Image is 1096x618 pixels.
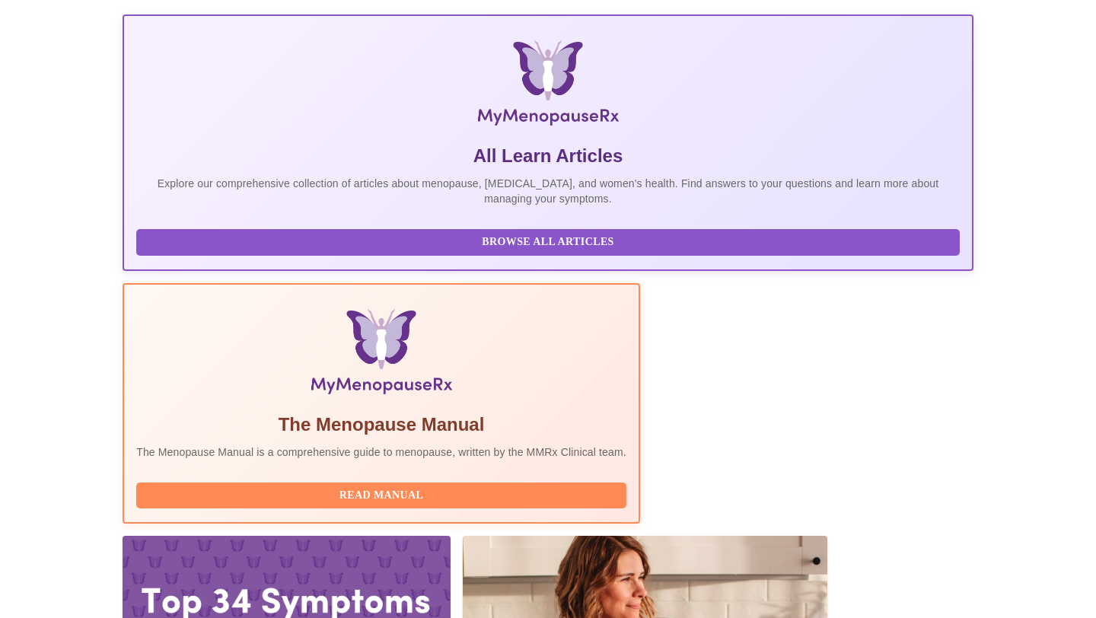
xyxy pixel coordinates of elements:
h5: The Menopause Manual [136,413,626,437]
img: Menopause Manual [214,309,548,400]
p: Explore our comprehensive collection of articles about menopause, [MEDICAL_DATA], and women's hea... [136,176,960,206]
h5: All Learn Articles [136,144,960,168]
p: The Menopause Manual is a comprehensive guide to menopause, written by the MMRx Clinical team. [136,444,626,460]
button: Read Manual [136,483,626,509]
span: Read Manual [151,486,611,505]
img: MyMenopauseRx Logo [264,40,832,132]
a: Browse All Articles [136,234,964,247]
button: Browse All Articles [136,229,960,256]
span: Browse All Articles [151,233,945,252]
a: Read Manual [136,488,630,501]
